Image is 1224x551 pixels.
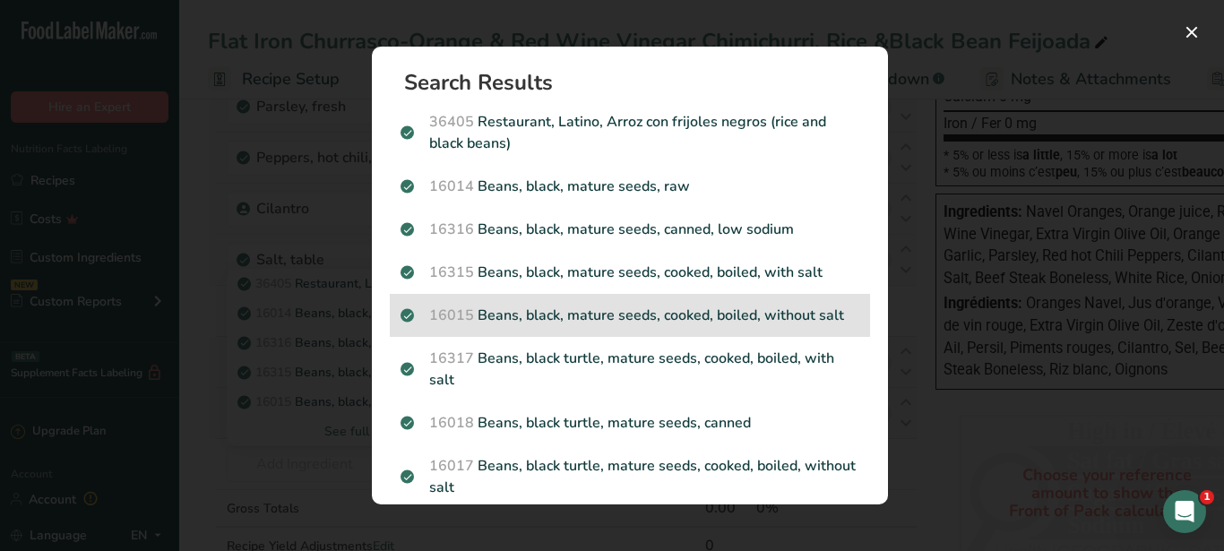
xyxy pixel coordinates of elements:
span: 16315 [429,263,474,282]
p: Restaurant, Latino, Arroz con frijoles negros (rice and black beans) [401,111,859,154]
span: 16017 [429,456,474,476]
span: 16316 [429,220,474,239]
p: Beans, black turtle, mature seeds, cooked, boiled, with salt [401,348,859,391]
p: Beans, black, mature seeds, cooked, boiled, with salt [401,262,859,283]
span: 16317 [429,349,474,368]
iframe: Intercom live chat [1163,490,1206,533]
p: Beans, black turtle, mature seeds, cooked, boiled, without salt [401,455,859,498]
span: 36405 [429,112,474,132]
p: Beans, black, mature seeds, cooked, boiled, without salt [401,305,859,326]
span: 16014 [429,176,474,196]
span: 16018 [429,413,474,433]
h1: Search Results [404,72,870,93]
span: 1 [1200,490,1214,504]
p: Beans, black, mature seeds, raw [401,176,859,197]
p: Beans, black turtle, mature seeds, canned [401,412,859,434]
p: Beans, black, mature seeds, canned, low sodium [401,219,859,240]
span: 16015 [429,306,474,325]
